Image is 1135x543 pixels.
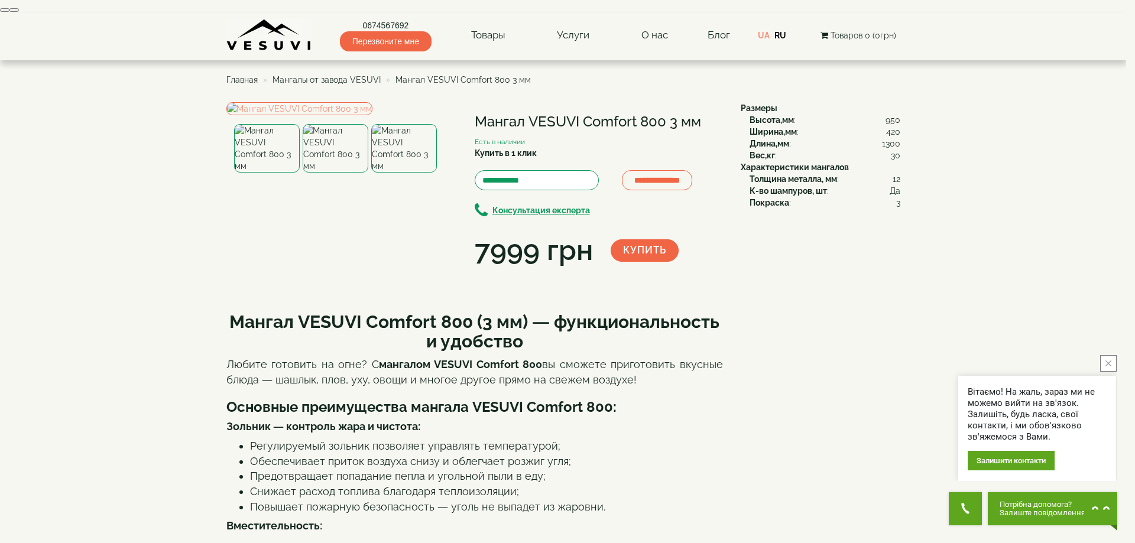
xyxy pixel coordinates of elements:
[475,138,525,146] small: Есть в наличии
[891,149,900,161] span: 30
[750,174,837,184] b: Толщина металла, мм
[750,185,900,197] div: :
[750,197,900,209] div: :
[750,127,797,136] b: Ширина,мм
[9,8,19,12] button: Next (Right arrow key)
[226,519,322,532] strong: Вместительность:
[250,438,723,454] li: Регулируемый зольник позволяет управлять температурой;
[475,230,593,271] div: 7999 грн
[340,19,432,31] a: 0674567692
[226,102,372,115] img: Мангал VESUVI Comfort 800 3 мм
[750,114,900,126] div: :
[475,114,723,129] h1: Мангал VESUVI Comfort 800 3 мм
[226,75,258,84] a: Главная
[988,492,1117,525] button: Chat button
[1000,500,1085,509] span: Потрібна допомога?
[741,103,777,113] b: Размеры
[226,357,723,387] p: Любите готовить на огне? С вы сможете приготовить вкусные блюда — шашлык, плов, уху, овощи и мног...
[750,126,900,138] div: :
[226,420,420,433] strong: Зольник — контроль жара и чистота:
[890,185,900,197] span: Да
[630,22,680,49] a: О нас
[492,206,590,215] b: Консультация експерта
[226,398,617,415] strong: Основные преимущества мангала VESUVI Comfort 800:
[882,138,900,149] span: 1300
[750,115,794,125] b: Высота,мм
[250,484,723,499] li: Снижает расход топлива благодаря теплоизоляции;
[250,454,723,469] li: Обеспечивает приток воздуха снизу и облегчает розжиг угля;
[750,198,789,207] b: Покраска
[371,124,437,173] img: Мангал VESUVI Comfort 800 3 мм
[896,197,900,209] span: 3
[750,151,775,160] b: Вес,кг
[708,29,730,41] a: Блог
[475,147,537,159] label: Купить в 1 клик
[817,29,900,42] button: Товаров 0 (0грн)
[886,126,900,138] span: 420
[226,19,312,51] img: Завод VESUVI
[968,386,1107,443] div: Вітаємо! На жаль, зараз ми не можемо вийти на зв'язок. Залишіть, будь ласка, свої контакти, і ми ...
[250,499,723,515] li: Повышает пожарную безопасность — уголь не выпадет из жаровни.
[1000,509,1085,517] span: Залиште повідомлення
[774,31,786,40] a: RU
[750,139,789,148] b: Длина,мм
[750,186,827,196] b: К-во шампуров, шт
[893,173,900,185] span: 12
[545,22,601,49] a: Услуги
[459,22,517,49] a: Товары
[741,162,849,172] b: Характеристики мангалов
[758,31,770,40] a: UA
[250,469,723,484] li: Предотвращает попадание пепла и угольной пыли в еду;
[340,31,432,51] span: Перезвоните мне
[611,239,679,262] button: Купить
[831,31,896,40] span: Товаров 0 (0грн)
[273,75,381,84] a: Мангалы от завода VESUVI
[229,311,719,352] strong: Мангал VESUVI Comfort 800 (3 мм) — функциональность и удобство
[750,149,900,161] div: :
[1100,355,1117,372] button: close button
[949,492,982,525] button: Get Call button
[750,173,900,185] div: :
[750,138,900,149] div: :
[303,124,368,173] img: Мангал VESUVI Comfort 800 3 мм
[395,75,531,84] span: Мангал VESUVI Comfort 800 3 мм
[886,114,900,126] span: 950
[379,358,543,370] strong: мангалом VESUVI Comfort 800
[234,124,300,173] img: Мангал VESUVI Comfort 800 3 мм
[968,451,1055,470] div: Залишити контакти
